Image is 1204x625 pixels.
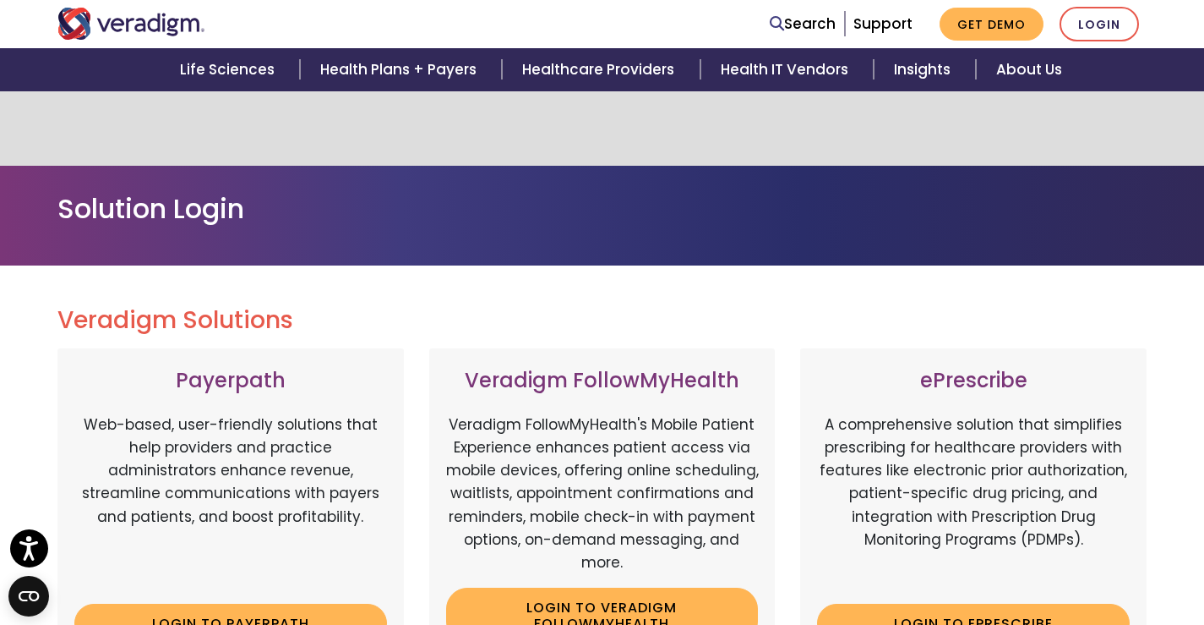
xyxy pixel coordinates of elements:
h1: Solution Login [57,193,1147,225]
a: Support [853,14,913,34]
h2: Veradigm Solutions [57,306,1147,335]
img: Veradigm logo [57,8,205,40]
p: Web-based, user-friendly solutions that help providers and practice administrators enhance revenu... [74,414,387,591]
a: Get Demo [940,8,1043,41]
a: Healthcare Providers [502,48,700,91]
p: Veradigm FollowMyHealth's Mobile Patient Experience enhances patient access via mobile devices, o... [446,414,759,574]
h3: Veradigm FollowMyHealth [446,369,759,393]
a: About Us [976,48,1082,91]
button: Open CMP widget [8,576,49,617]
a: Insights [874,48,976,91]
p: A comprehensive solution that simplifies prescribing for healthcare providers with features like ... [817,414,1130,591]
a: Life Sciences [160,48,300,91]
a: Login [1060,7,1139,41]
h3: Payerpath [74,369,387,393]
a: Health IT Vendors [700,48,874,91]
h3: ePrescribe [817,369,1130,393]
a: Search [770,13,836,36]
a: Health Plans + Payers [300,48,502,91]
iframe: Drift Chat Widget [880,503,1184,605]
